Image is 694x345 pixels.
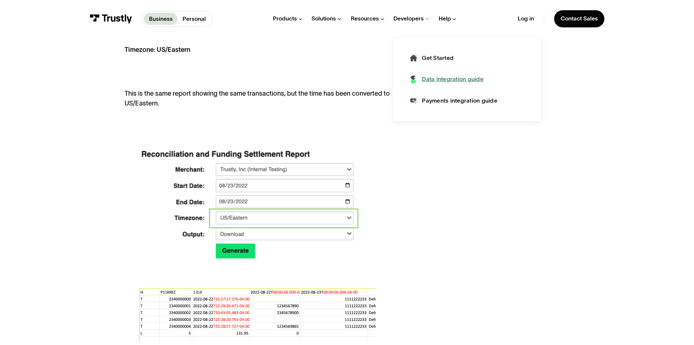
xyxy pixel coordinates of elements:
[410,54,454,62] a: Get Started
[149,15,173,23] p: Business
[139,288,376,341] img: EST Report
[311,15,336,22] div: Solutions
[351,15,379,22] div: Resources
[139,142,376,279] img: EST
[422,54,454,62] div: Get Started
[144,13,177,25] a: Business
[554,10,604,27] a: Contact Sales
[125,89,415,108] div: This is the same report showing the same transactions, but the time has been converted to US/East...
[177,13,211,25] a: Personal
[273,15,297,22] div: Products
[125,46,190,53] strong: Timezone: US/Eastern
[393,15,424,22] div: Developers
[422,97,497,105] div: Payments integration guide
[90,14,132,23] img: Trustly Logo
[183,15,206,23] p: Personal
[439,15,451,22] div: Help
[410,75,483,83] a: Data integration guide
[410,97,497,105] a: Payments integration guide
[422,75,483,83] div: Data integration guide
[518,15,534,22] a: Log in
[561,15,598,22] div: Contact Sales
[393,38,541,121] nav: Developers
